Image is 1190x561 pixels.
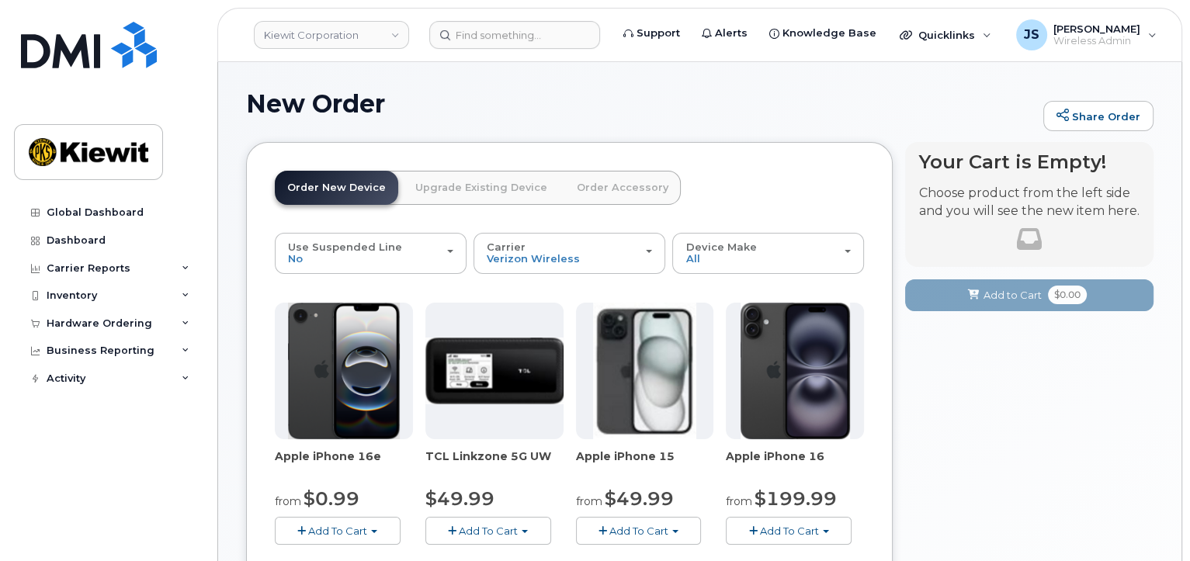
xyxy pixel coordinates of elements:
button: Carrier Verizon Wireless [474,233,665,273]
span: Use Suspended Line [288,241,402,253]
a: Share Order [1043,101,1154,132]
span: All [685,252,699,265]
span: $0.99 [304,487,359,510]
span: Device Make [685,241,756,253]
button: Add to Cart $0.00 [905,279,1154,311]
h4: Your Cart is Empty! [919,151,1140,172]
span: Verizon Wireless [487,252,580,265]
span: Add To Cart [609,525,668,537]
p: Choose product from the left side and you will see the new item here. [919,185,1140,220]
button: Add To Cart [425,517,551,544]
span: $49.99 [605,487,674,510]
button: Device Make All [672,233,864,273]
span: Add To Cart [760,525,819,537]
iframe: Messenger Launcher [1122,493,1178,549]
img: linkzone5g.png [425,338,564,404]
button: Add To Cart [726,517,852,544]
div: Apple iPhone 15 [576,448,714,480]
button: Add To Cart [275,517,401,544]
span: $199.99 [755,487,837,510]
span: Add to Cart [984,288,1042,303]
button: Add To Cart [576,517,702,544]
div: Apple iPhone 16 [726,448,864,480]
div: TCL Linkzone 5G UW [425,448,564,480]
small: from [576,494,602,508]
img: iphone15.jpg [593,303,696,439]
span: $0.00 [1048,286,1087,304]
small: from [275,494,301,508]
span: No [288,252,303,265]
a: Upgrade Existing Device [403,171,560,205]
small: from [726,494,752,508]
span: $49.99 [425,487,494,510]
img: iphone16e.png [288,303,400,439]
span: Add To Cart [308,525,367,537]
span: Add To Cart [459,525,518,537]
a: Order New Device [275,171,398,205]
span: Carrier [487,241,526,253]
a: Order Accessory [564,171,681,205]
div: Apple iPhone 16e [275,448,413,480]
button: Use Suspended Line No [275,233,467,273]
h1: New Order [246,90,1036,117]
img: iphone_16_plus.png [741,303,850,439]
